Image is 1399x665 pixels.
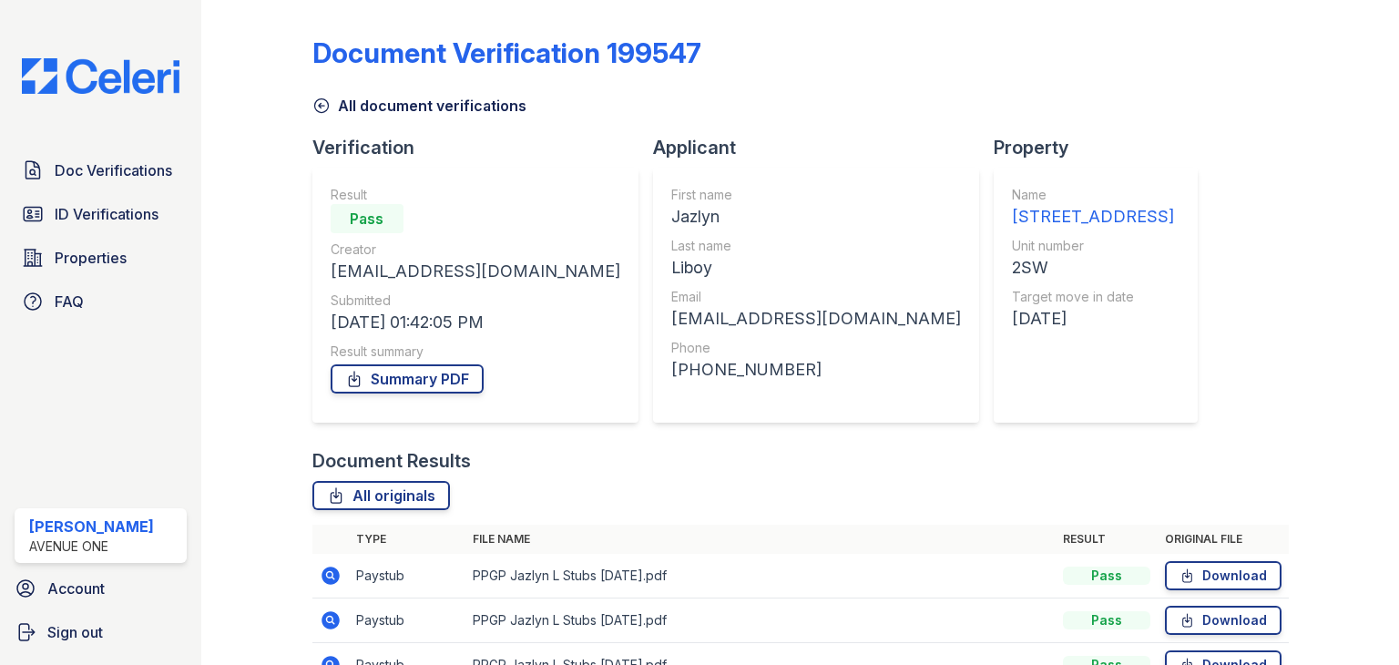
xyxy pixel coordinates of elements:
a: Properties [15,240,187,276]
div: [DATE] 01:42:05 PM [331,310,620,335]
div: Creator [331,240,620,259]
div: 2SW [1012,255,1174,281]
th: Original file [1158,525,1289,554]
a: Download [1165,561,1282,590]
div: Avenue One [29,537,154,556]
a: Download [1165,606,1282,635]
th: File name [465,525,1056,554]
th: Type [349,525,465,554]
div: Submitted [331,292,620,310]
div: Property [994,135,1212,160]
div: Pass [1063,611,1150,629]
a: Doc Verifications [15,152,187,189]
div: [PHONE_NUMBER] [671,357,961,383]
div: Result [331,186,620,204]
span: Account [47,578,105,599]
a: ID Verifications [15,196,187,232]
a: Sign out [7,614,194,650]
div: First name [671,186,961,204]
td: Paystub [349,598,465,643]
div: Name [1012,186,1174,204]
span: ID Verifications [55,203,158,225]
div: [EMAIL_ADDRESS][DOMAIN_NAME] [671,306,961,332]
div: [EMAIL_ADDRESS][DOMAIN_NAME] [331,259,620,284]
div: Liboy [671,255,961,281]
div: Phone [671,339,961,357]
a: FAQ [15,283,187,320]
div: [STREET_ADDRESS] [1012,204,1174,230]
div: Result summary [331,343,620,361]
a: All originals [312,481,450,510]
div: Jazlyn [671,204,961,230]
a: Name [STREET_ADDRESS] [1012,186,1174,230]
td: Paystub [349,554,465,598]
div: Applicant [653,135,994,160]
div: Pass [331,204,403,233]
a: Account [7,570,194,607]
div: Pass [1063,567,1150,585]
div: Last name [671,237,961,255]
a: All document verifications [312,95,526,117]
div: Verification [312,135,653,160]
div: Email [671,288,961,306]
div: Unit number [1012,237,1174,255]
span: Doc Verifications [55,159,172,181]
div: Document Verification 199547 [312,36,701,69]
span: Sign out [47,621,103,643]
div: [PERSON_NAME] [29,516,154,537]
img: CE_Logo_Blue-a8612792a0a2168367f1c8372b55b34899dd931a85d93a1a3d3e32e68fde9ad4.png [7,58,194,94]
td: PPGP Jazlyn L Stubs [DATE].pdf [465,598,1056,643]
div: Target move in date [1012,288,1174,306]
div: Document Results [312,448,471,474]
div: [DATE] [1012,306,1174,332]
span: FAQ [55,291,84,312]
th: Result [1056,525,1158,554]
span: Properties [55,247,127,269]
td: PPGP Jazlyn L Stubs [DATE].pdf [465,554,1056,598]
a: Summary PDF [331,364,484,394]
